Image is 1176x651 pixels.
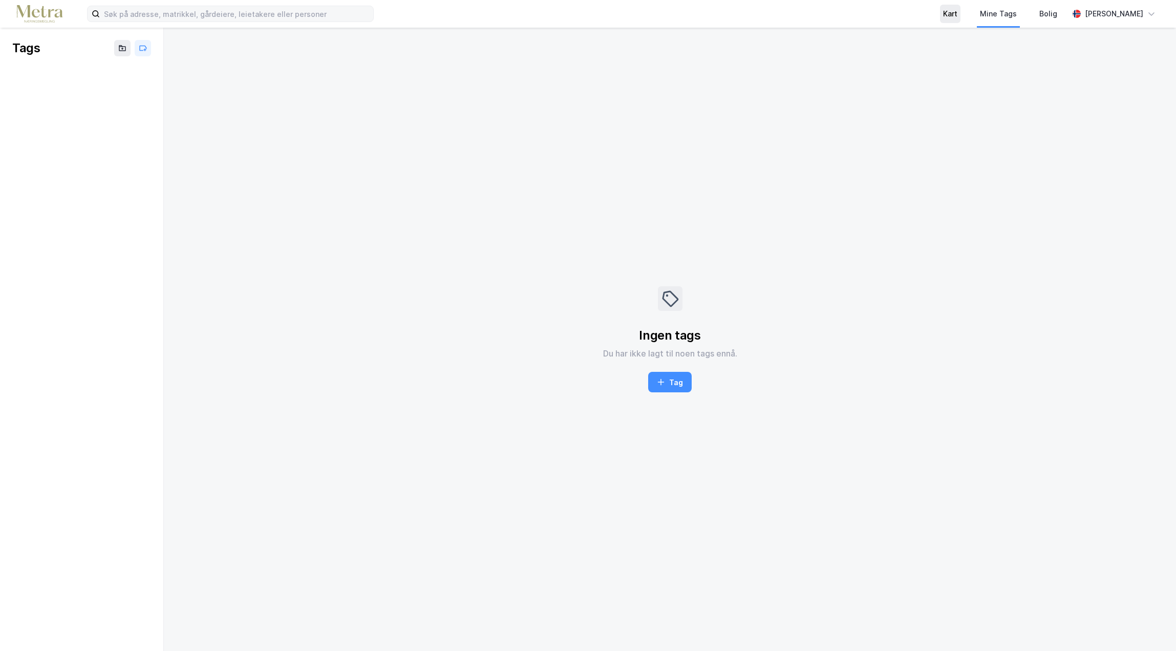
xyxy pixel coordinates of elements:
[1039,8,1057,20] div: Bolig
[639,327,700,344] div: Ingen tags
[648,372,692,392] button: Tag
[1125,602,1176,651] div: Kontrollprogram for chat
[1125,602,1176,651] iframe: Chat Widget
[12,40,40,56] div: Tags
[16,5,62,23] img: metra-logo.256734c3b2bbffee19d4.png
[100,6,373,22] input: Søk på adresse, matrikkel, gårdeiere, leietakere eller personer
[603,347,737,360] div: Du har ikke lagt til noen tags ennå.
[980,8,1017,20] div: Mine Tags
[1085,8,1143,20] div: [PERSON_NAME]
[943,8,957,20] div: Kart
